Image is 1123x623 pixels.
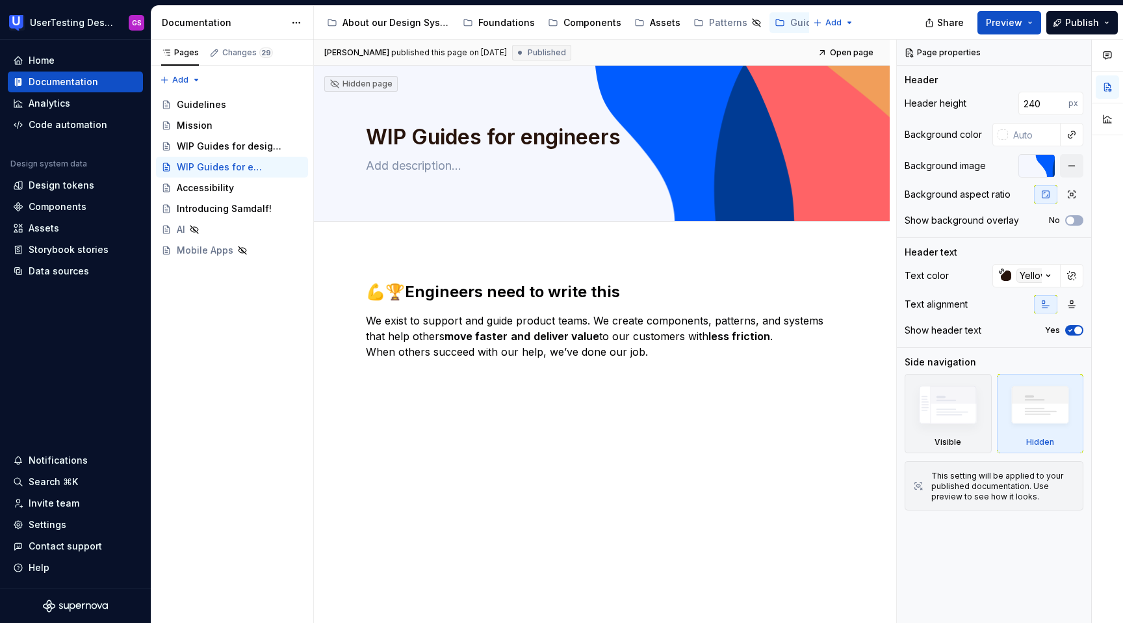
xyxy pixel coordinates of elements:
div: WIP Guides for engineers [177,161,264,174]
p: We exist to support and guide product teams. We create components, patterns, and systems that hel... [366,313,838,360]
button: UserTesting Design SystemGS [3,8,148,36]
div: Visible [935,437,961,447]
p: px [1068,98,1078,109]
div: Text color [905,269,949,282]
div: Text alignment [905,298,968,311]
div: GS [132,18,142,28]
div: Show header text [905,324,981,337]
svg: Supernova Logo [43,600,108,613]
div: Help [29,561,49,574]
button: Search ⌘K [8,471,143,492]
div: Background image [905,159,986,172]
div: About our Design System [342,16,450,29]
a: Code automation [8,114,143,135]
button: Share [918,11,972,34]
button: Contact support [8,536,143,557]
strong: deliver value [534,330,599,343]
span: 29 [259,47,273,58]
div: Visible [905,374,992,453]
button: Help [8,557,143,578]
div: Components [29,200,86,213]
strong: move faster [445,330,508,343]
div: Page tree [156,94,308,261]
label: Yes [1045,325,1060,336]
div: Show background overlay [905,214,1019,227]
div: Mission [177,119,213,132]
button: Notifications [8,450,143,471]
div: Design system data [10,159,87,169]
div: This setting will be applied to your published documentation. Use preview to see how it looks. [931,471,1075,502]
strong: and [511,330,530,343]
a: Assets [629,12,686,33]
div: Code automation [29,118,107,131]
a: Open page [814,44,879,62]
a: Guidelines [156,94,308,115]
a: Components [8,196,143,217]
div: Design tokens [29,179,94,192]
div: Introducing Samdalf! [177,202,272,215]
div: published this page on [DATE] [391,47,507,58]
div: Pages [161,47,199,58]
span: Published [528,47,566,58]
img: 41adf70f-fc1c-4662-8e2d-d2ab9c673b1b.png [9,15,25,31]
a: Settings [8,514,143,535]
button: Add [809,14,858,32]
h2: 💪🏆 [366,282,838,302]
a: WIP Guides for designers [156,136,308,157]
a: About our Design System [322,12,455,33]
div: Assets [650,16,680,29]
span: Open page [830,47,873,58]
div: Header [905,73,938,86]
div: Accessibility [177,181,234,194]
span: Add [825,18,842,28]
a: Mission [156,115,308,136]
a: Mobile Apps [156,240,308,261]
div: Home [29,54,55,67]
a: Analytics [8,93,143,114]
a: Foundations [458,12,540,33]
div: Data sources [29,265,89,278]
span: Share [937,16,964,29]
div: Yellow/900 [1016,269,1072,283]
a: Assets [8,218,143,239]
a: Invite team [8,493,143,514]
button: Add [156,71,205,89]
a: AI [156,219,308,240]
div: Foundations [478,16,535,29]
div: Documentation [29,75,98,88]
div: Mobile Apps [177,244,233,257]
div: Components [563,16,621,29]
a: Components [543,12,626,33]
a: Patterns [688,12,767,33]
div: Settings [29,518,66,531]
div: WIP Guides for designers [177,140,284,153]
button: Preview [977,11,1041,34]
a: Design tokens [8,175,143,196]
span: Preview [986,16,1022,29]
div: Guidelines [790,16,840,29]
a: Introducing Samdalf! [156,198,308,219]
span: Add [172,75,188,85]
div: Contact support [29,540,102,553]
div: Patterns [709,16,747,29]
div: Guidelines [177,98,226,111]
div: Changes [222,47,273,58]
span: Publish [1065,16,1099,29]
div: Side navigation [905,356,976,369]
div: Storybook stories [29,243,109,256]
div: Background color [905,128,982,141]
a: WIP Guides for engineers [156,157,308,178]
div: Hidden [997,374,1084,453]
a: Home [8,50,143,71]
div: Documentation [162,16,285,29]
input: Auto [1018,92,1068,115]
label: No [1049,215,1060,226]
div: Background aspect ratio [905,188,1011,201]
strong: Engineers need to write this [405,282,620,301]
a: Data sources [8,261,143,282]
div: Hidden [1026,437,1054,447]
div: AI [177,223,185,236]
div: Header text [905,246,957,259]
textarea: WIP Guides for engineers [363,122,835,153]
